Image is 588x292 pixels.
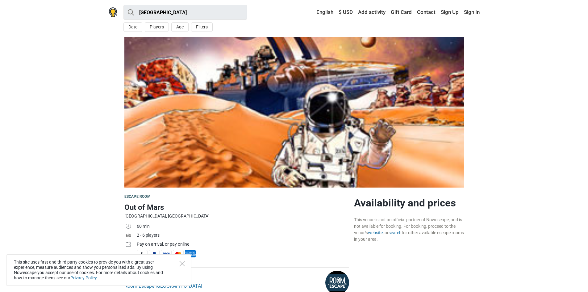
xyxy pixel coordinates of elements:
a: Sign In [462,7,480,18]
div: This site uses first and third party cookies to provide you with a great user experience, measure... [6,254,191,286]
img: Out of Mars photo 1 [124,37,464,188]
span: Escape room [124,194,151,199]
a: Privacy Policy [70,275,97,280]
button: Filters [191,22,213,32]
span: PayPal [149,250,160,257]
img: English [312,10,316,15]
span: MasterCard [173,250,184,257]
span: Visa [161,250,172,257]
button: Age [171,22,189,32]
button: Date [123,22,142,32]
a: English [311,7,335,18]
a: Sign Up [439,7,460,18]
h1: Out of Mars [124,202,349,213]
button: Close [179,261,185,266]
a: Add activity [357,7,387,18]
div: Pay on arrival, or pay online [137,241,349,248]
span: Cash [137,250,148,257]
td: 2 - 6 players [137,231,349,240]
a: $ USD [337,7,354,18]
div: This venue is not an official partner of Nowescape, and is not available for booking. For booking... [354,217,464,243]
a: Room Escape [GEOGRAPHIC_DATA] [124,283,202,289]
a: search [389,230,402,235]
a: Contact [415,7,437,18]
a: website [368,230,383,235]
a: Gift Card [389,7,413,18]
td: 60 min [137,222,349,231]
div: [GEOGRAPHIC_DATA], [GEOGRAPHIC_DATA] [124,213,349,219]
input: try “London” [123,5,247,20]
h2: Availability and prices [354,197,464,209]
span: American Express [185,250,196,257]
img: Nowescape logo [109,7,117,17]
button: Players [145,22,169,32]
